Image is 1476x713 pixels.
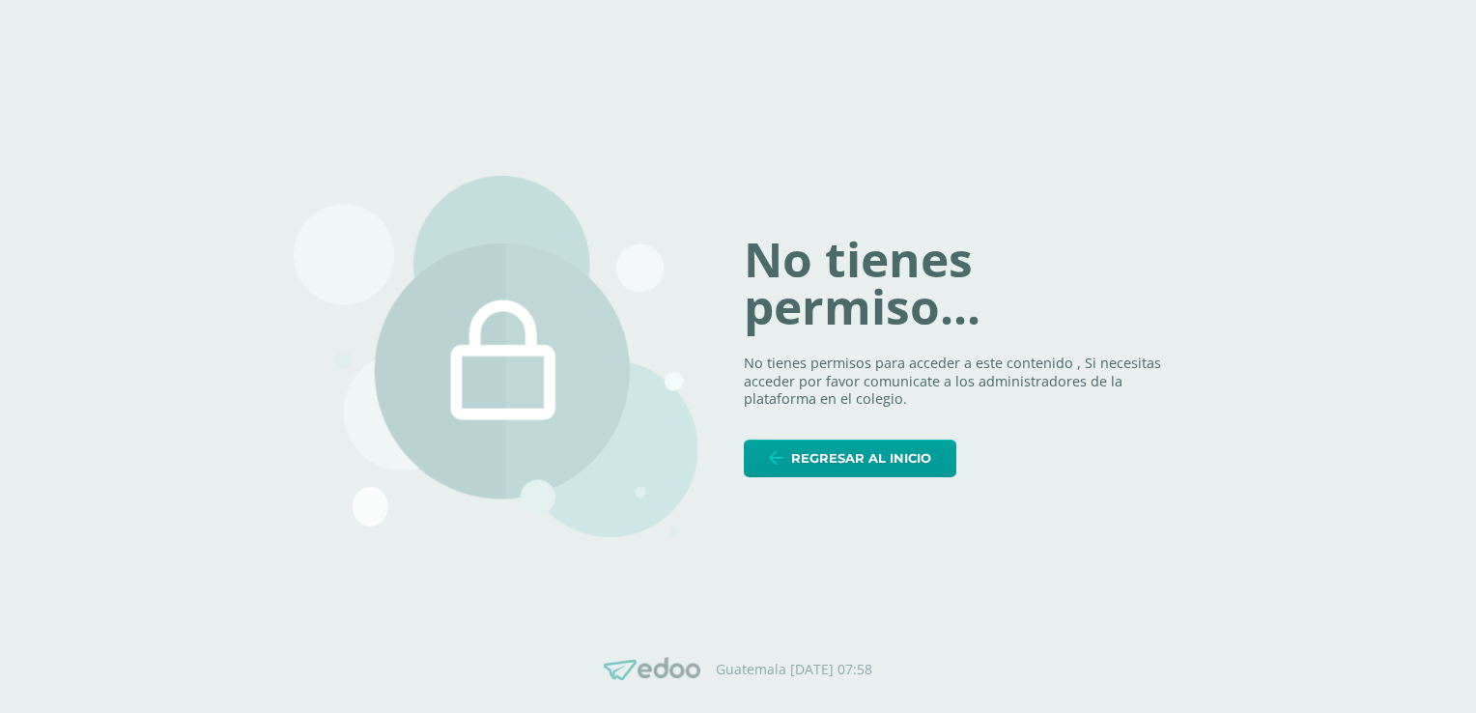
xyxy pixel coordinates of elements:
span: Regresar al inicio [791,441,931,476]
a: Regresar al inicio [744,440,956,477]
p: Guatemala [DATE] 07:58 [716,661,872,678]
img: Edoo [604,657,700,681]
p: No tienes permisos para acceder a este contenido , Si necesitas acceder por favor comunicate a lo... [744,355,1182,409]
img: 403.png [294,176,697,537]
h1: No tienes permiso... [744,236,1182,331]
